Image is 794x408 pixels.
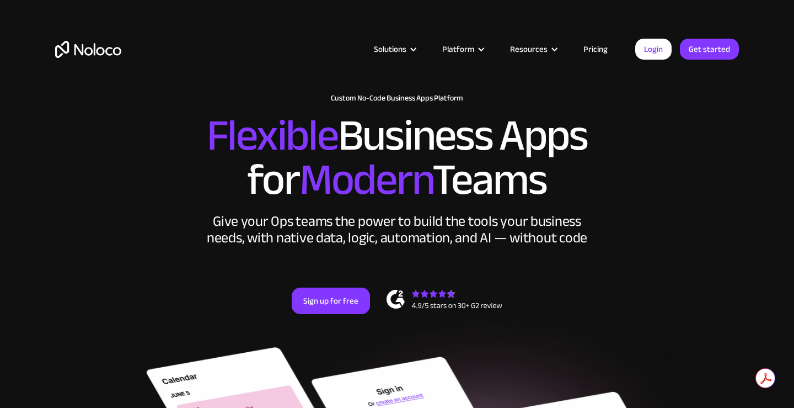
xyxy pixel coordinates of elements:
a: Login [635,39,672,60]
span: Modern [299,139,432,221]
span: Flexible [207,94,338,177]
div: Platform [428,42,496,56]
div: Give your Ops teams the power to build the tools your business needs, with native data, logic, au... [204,213,590,246]
div: Solutions [360,42,428,56]
h2: Business Apps for Teams [55,114,739,202]
div: Solutions [374,42,406,56]
div: Resources [510,42,548,56]
a: Pricing [570,42,621,56]
a: Get started [680,39,739,60]
a: home [55,41,121,58]
div: Platform [442,42,474,56]
a: Sign up for free [292,288,370,314]
div: Resources [496,42,570,56]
